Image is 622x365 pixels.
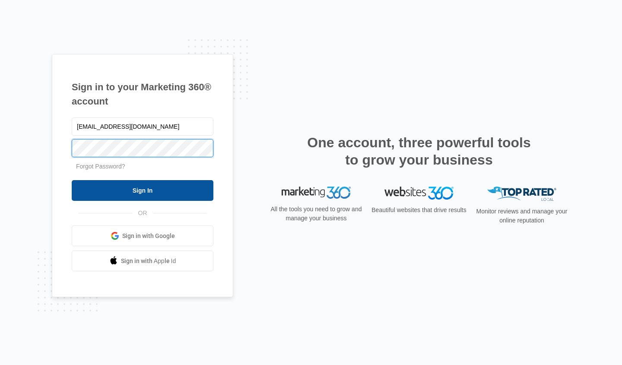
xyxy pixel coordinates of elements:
h1: Sign in to your Marketing 360® account [72,80,213,108]
img: Websites 360 [384,187,454,199]
p: Monitor reviews and manage your online reputation [473,207,570,225]
span: Sign in with Apple Id [121,257,176,266]
p: Beautiful websites that drive results [371,206,467,215]
p: All the tools you need to grow and manage your business [268,205,365,223]
h2: One account, three powerful tools to grow your business [305,134,533,168]
img: Top Rated Local [487,187,556,201]
input: Sign In [72,180,213,201]
input: Email [72,117,213,136]
a: Sign in with Google [72,225,213,246]
img: Marketing 360 [282,187,351,199]
a: Sign in with Apple Id [72,251,213,271]
span: Sign in with Google [122,232,175,241]
a: Forgot Password? [76,163,125,170]
span: OR [132,209,153,218]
